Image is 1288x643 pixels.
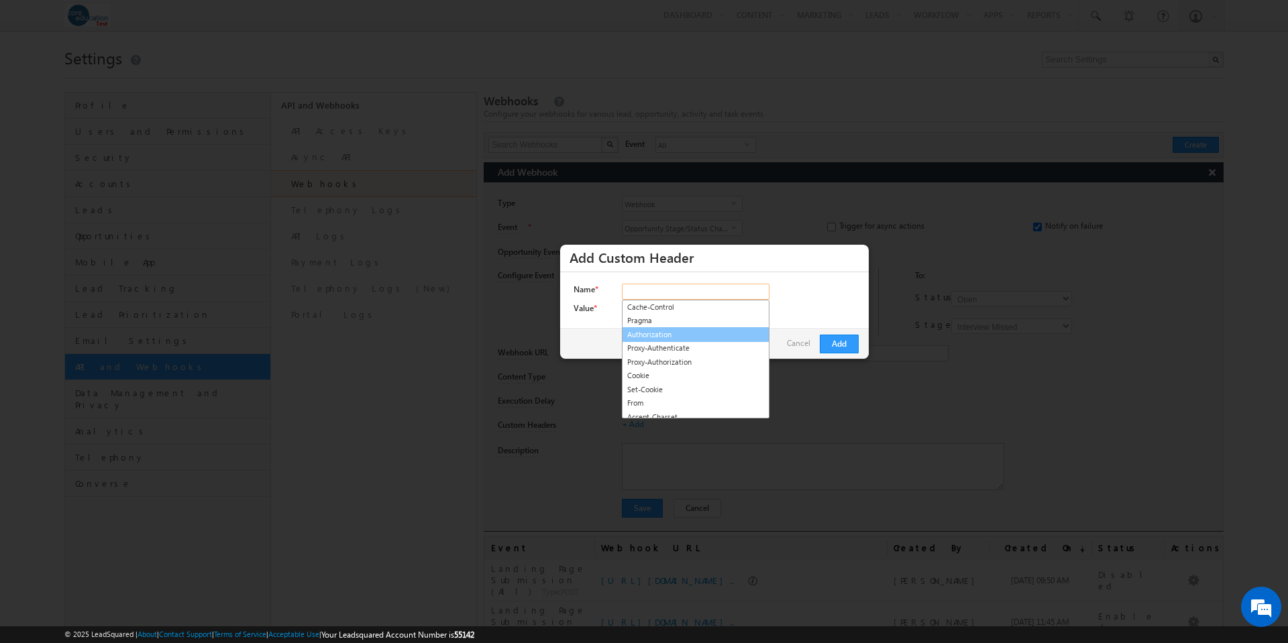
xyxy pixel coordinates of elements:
a: Acceptable Use [268,630,319,638]
span: 55142 [454,630,474,640]
a: Cache-Control [623,300,769,314]
label: Name [574,283,614,296]
a: Cookie [623,369,769,383]
a: Proxy-Authorization [623,355,769,369]
a: From [623,396,769,410]
div: Chat with us now [70,70,225,88]
label: Value [574,302,614,314]
span: © 2025 LeadSquared | | | | | [64,628,474,641]
a: Authorization [622,327,769,343]
a: Proxy-Authenticate [623,341,769,355]
span: Your Leadsquared Account Number is [321,630,474,640]
a: Contact Support [159,630,212,638]
a: About [138,630,157,638]
a: Accept-Charset [623,410,769,424]
em: Start Chat [182,413,244,431]
img: d_60004797649_company_0_60004797649 [23,70,56,88]
a: Set-Cookie [623,383,769,397]
div: Minimize live chat window [220,7,252,39]
textarea: Type your message and hit 'Enter' [17,124,245,402]
a: Pragma [623,314,769,328]
h3: Add Custom Header [570,245,860,269]
a: Cancel [787,335,813,349]
a: Terms of Service [214,630,266,638]
button: Add [820,335,859,353]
